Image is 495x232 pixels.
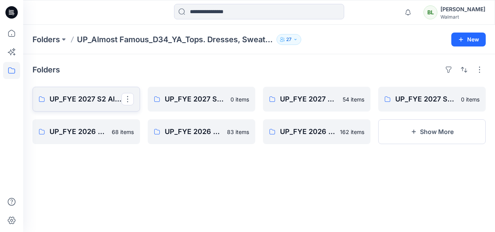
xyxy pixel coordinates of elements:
p: UP_FYE 2026 S2 Almost Famous YA Tops, Dresses, Sweaters, Sets [280,126,335,137]
p: 68 items [112,128,134,136]
p: UP_FYE 2026 S4 Almost Famous YA Tops, Dresses, Sweaters, Sets [49,126,107,137]
p: 27 [286,35,292,44]
div: Walmart [440,14,485,20]
div: [PERSON_NAME] [440,5,485,14]
button: 27 [277,34,301,45]
a: UP_FYE 2026 S3 Almost Famous YA Tops, Dresses, Sweaters, Sets83 items [148,119,255,144]
a: UP_FYE 2026 S4 Almost Famous YA Tops, Dresses, Sweaters, Sets68 items [32,119,140,144]
p: UP_FYE 2026 S3 Almost Famous YA Tops, Dresses, Sweaters, Sets [165,126,222,137]
div: BL [423,5,437,19]
a: UP_FYE 2026 S2 Almost Famous YA Tops, Dresses, Sweaters, Sets162 items [263,119,370,144]
button: New [451,33,486,46]
a: UP_FYE 2027 S4 Almost Famous YA Tops, Dresses, Sweaters, Sets0 items [148,87,255,112]
p: 83 items [227,128,249,136]
button: Show More [378,119,486,144]
a: Folders [32,34,60,45]
p: 0 items [461,95,480,103]
p: 162 items [340,128,364,136]
a: UP_FYE 2027 S2 Almost Famous YA Tops, Dresses, Sweaters, Sets [32,87,140,112]
p: UP_FYE 2027 S3 Almost Famous YA Tops, Dresses, Sweaters, Sets [395,94,456,105]
p: UP_FYE 2027 S2 Almost Famous YA Tops, Dresses, Sweaters, Sets [49,94,121,105]
p: 0 items [230,95,249,103]
a: UP_FYE 2027 S1 Almost Famous YA Tops, Dresses, Sweaters, Sets54 items [263,87,370,112]
p: UP_Almost Famous_D34_YA_Tops. Dresses, Sweaters, Sets [77,34,273,45]
h4: Folders [32,65,60,74]
p: 54 items [343,95,364,103]
a: UP_FYE 2027 S3 Almost Famous YA Tops, Dresses, Sweaters, Sets0 items [378,87,486,112]
p: UP_FYE 2027 S4 Almost Famous YA Tops, Dresses, Sweaters, Sets [165,94,226,105]
p: UP_FYE 2027 S1 Almost Famous YA Tops, Dresses, Sweaters, Sets [280,94,338,105]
